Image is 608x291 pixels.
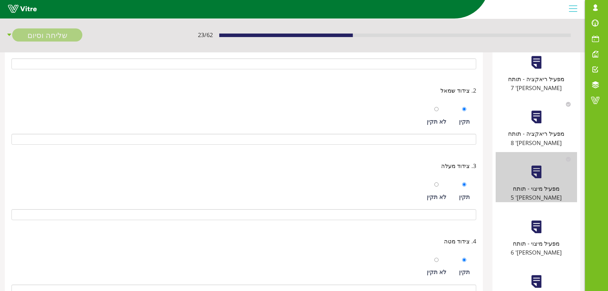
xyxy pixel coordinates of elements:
div: לא תקין [427,267,446,276]
div: מפעיל מיצוי - תותח [PERSON_NAME]' 6 [496,239,577,257]
span: caret-down [6,28,12,42]
div: לא תקין [427,192,446,201]
span: 3. צידוד מעלה [441,161,476,170]
div: מפעיל ריאקציה - תותח [PERSON_NAME]' 8 [496,129,577,147]
span: 2. צידוד שמאל [440,86,476,95]
div: תקין [459,192,470,201]
span: 4. צידוד מטה [444,237,476,246]
div: לא תקין [427,117,446,126]
span: 23 / 62 [198,30,213,39]
div: תקין [459,117,470,126]
div: מפעיל ריאקציה - תותח [PERSON_NAME]' 7 [496,74,577,93]
div: תקין [459,267,470,276]
div: מפעיל מיצוי - תותח [PERSON_NAME]' 5 [496,184,577,202]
